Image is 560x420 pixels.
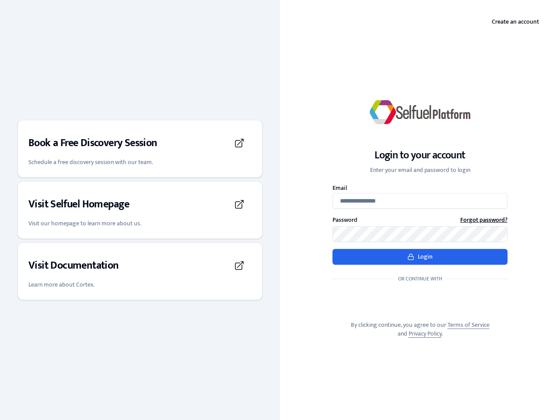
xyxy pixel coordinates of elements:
[28,259,119,273] h3: Visit Documentation
[28,280,252,289] p: Learn more about Cortex.
[28,136,157,150] h3: Book a Free Discovery Session
[332,321,507,338] p: By clicking continue, you agree to our and .
[28,158,252,167] p: Schedule a free discovery session with our team.
[332,217,357,223] label: Password
[332,249,507,265] button: Login
[328,292,512,311] iframe: Sign in with Google Button
[555,416,560,420] iframe: JSD widget
[409,329,441,339] a: Privacy Policy
[332,185,507,191] label: Email
[485,14,546,30] a: Create an account
[370,148,470,162] h1: Login to your account
[28,219,252,228] p: Visit our homepage to learn more about us.
[448,320,490,330] a: Terms of Service
[460,216,507,224] a: Forgot password?
[370,166,470,175] p: Enter your email and password to login
[28,197,129,211] h3: Visit Selfuel Homepage
[395,275,446,282] span: Or continue with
